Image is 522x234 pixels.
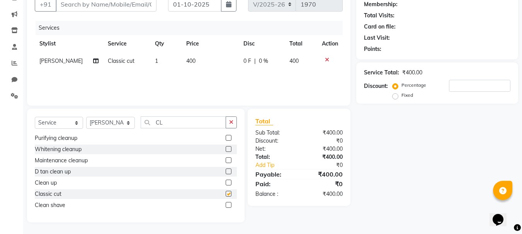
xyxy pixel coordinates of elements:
[308,161,349,169] div: ₹0
[250,129,299,137] div: Sub Total:
[401,92,413,99] label: Fixed
[364,45,381,53] div: Points:
[39,57,83,64] span: [PERSON_NAME]
[299,170,349,179] div: ₹400.00
[255,117,273,125] span: Total
[259,57,268,65] span: 0 %
[155,57,158,64] span: 1
[364,23,396,31] div: Card on file:
[364,12,394,20] div: Total Visits:
[35,134,77,142] div: Purifying cleanup
[150,35,182,52] th: Qty
[186,57,196,64] span: 400
[36,21,349,35] div: Services
[35,145,82,153] div: Whitening cleanup
[250,161,307,169] a: Add Tip
[239,35,285,52] th: Disc
[364,0,398,8] div: Membership:
[490,203,514,226] iframe: chat widget
[285,35,318,52] th: Total
[35,168,71,176] div: D tan clean up
[299,179,349,189] div: ₹0
[364,69,399,77] div: Service Total:
[182,35,239,52] th: Price
[299,190,349,198] div: ₹400.00
[141,116,226,128] input: Search or Scan
[108,57,134,64] span: Classic cut
[250,179,299,189] div: Paid:
[35,35,103,52] th: Stylist
[103,35,150,52] th: Service
[250,145,299,153] div: Net:
[364,82,388,90] div: Discount:
[317,35,343,52] th: Action
[35,157,88,165] div: Maintenance cleanup
[254,57,256,65] span: |
[35,201,65,209] div: Clean shave
[364,34,390,42] div: Last Visit:
[250,153,299,161] div: Total:
[299,145,349,153] div: ₹400.00
[35,190,61,198] div: Classic cut
[250,190,299,198] div: Balance :
[250,137,299,145] div: Discount:
[35,179,57,187] div: Clean up
[299,129,349,137] div: ₹400.00
[289,57,299,64] span: 400
[299,153,349,161] div: ₹400.00
[250,170,299,179] div: Payable:
[401,82,426,89] label: Percentage
[243,57,251,65] span: 0 F
[299,137,349,145] div: ₹0
[402,69,422,77] div: ₹400.00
